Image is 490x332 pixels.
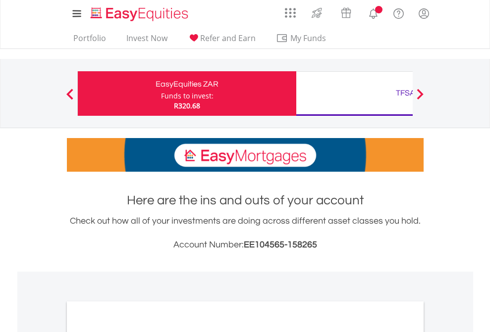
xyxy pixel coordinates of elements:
div: EasyEquities ZAR [84,77,290,91]
a: Portfolio [69,33,110,48]
a: FAQ's and Support [386,2,411,22]
button: Previous [60,94,80,103]
a: Home page [87,2,192,22]
a: Refer and Earn [184,33,260,48]
img: thrive-v2.svg [309,5,325,21]
span: My Funds [276,32,341,45]
a: My Profile [411,2,436,24]
img: EasyMortage Promotion Banner [67,138,424,172]
img: grid-menu-icon.svg [285,7,296,18]
div: Check out how all of your investments are doing across different asset classes you hold. [67,214,424,252]
a: Notifications [361,2,386,22]
h3: Account Number: [67,238,424,252]
span: EE104565-158265 [244,240,317,249]
a: Invest Now [122,33,171,48]
span: R320.68 [174,101,200,110]
div: Funds to invest: [161,91,214,101]
a: Vouchers [331,2,361,21]
a: AppsGrid [278,2,302,18]
img: EasyEquities_Logo.png [89,6,192,22]
button: Next [410,94,430,103]
img: vouchers-v2.svg [338,5,354,21]
h1: Here are the ins and outs of your account [67,191,424,209]
span: Refer and Earn [200,33,256,44]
